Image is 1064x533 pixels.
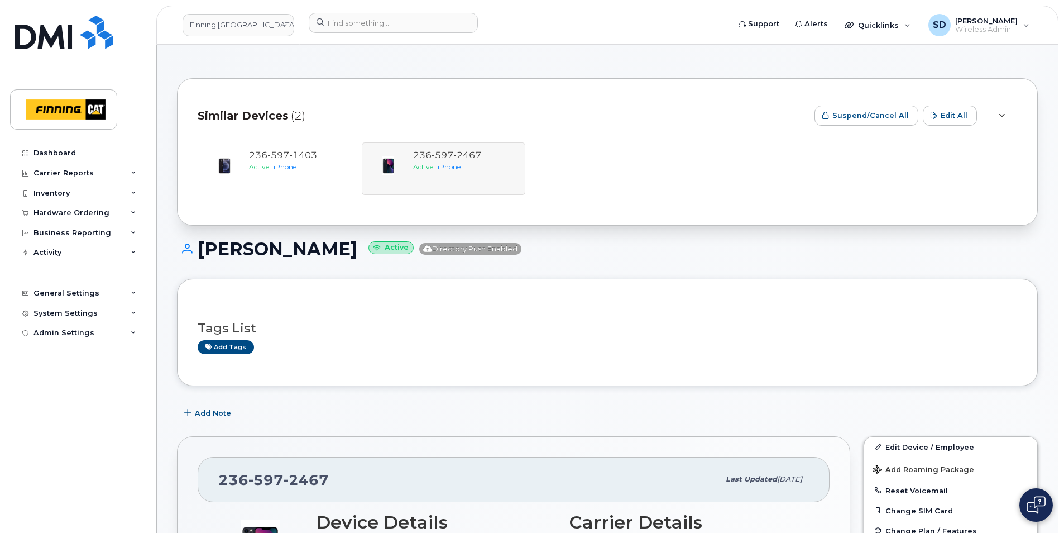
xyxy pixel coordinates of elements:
[814,106,918,126] button: Suspend/Cancel All
[213,155,236,177] img: image20231002-4137094-4ke690.jpeg
[177,403,241,423] button: Add Note
[368,241,414,254] small: Active
[177,239,1038,259] h1: [PERSON_NAME]
[218,472,329,488] span: 236
[198,321,1017,335] h3: Tags List
[198,340,254,354] a: Add tags
[1027,496,1046,514] img: Open chat
[419,243,521,255] span: Directory Push Enabled
[291,108,305,124] span: (2)
[249,150,317,160] span: 236
[249,163,269,171] span: Active
[204,149,355,188] a: 2365971403ActiveiPhone
[569,512,809,532] h3: Carrier Details
[941,110,967,121] span: Edit All
[248,472,284,488] span: 597
[864,480,1037,501] button: Reset Voicemail
[267,150,289,160] span: 597
[726,475,777,483] span: Last updated
[289,150,317,160] span: 1403
[316,512,556,532] h3: Device Details
[777,475,802,483] span: [DATE]
[864,501,1037,521] button: Change SIM Card
[864,437,1037,457] a: Edit Device / Employee
[864,458,1037,480] button: Add Roaming Package
[284,472,329,488] span: 2467
[923,106,977,126] button: Edit All
[873,465,974,476] span: Add Roaming Package
[274,163,296,171] span: iPhone
[832,110,909,121] span: Suspend/Cancel All
[195,408,231,418] span: Add Note
[198,108,289,124] span: Similar Devices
